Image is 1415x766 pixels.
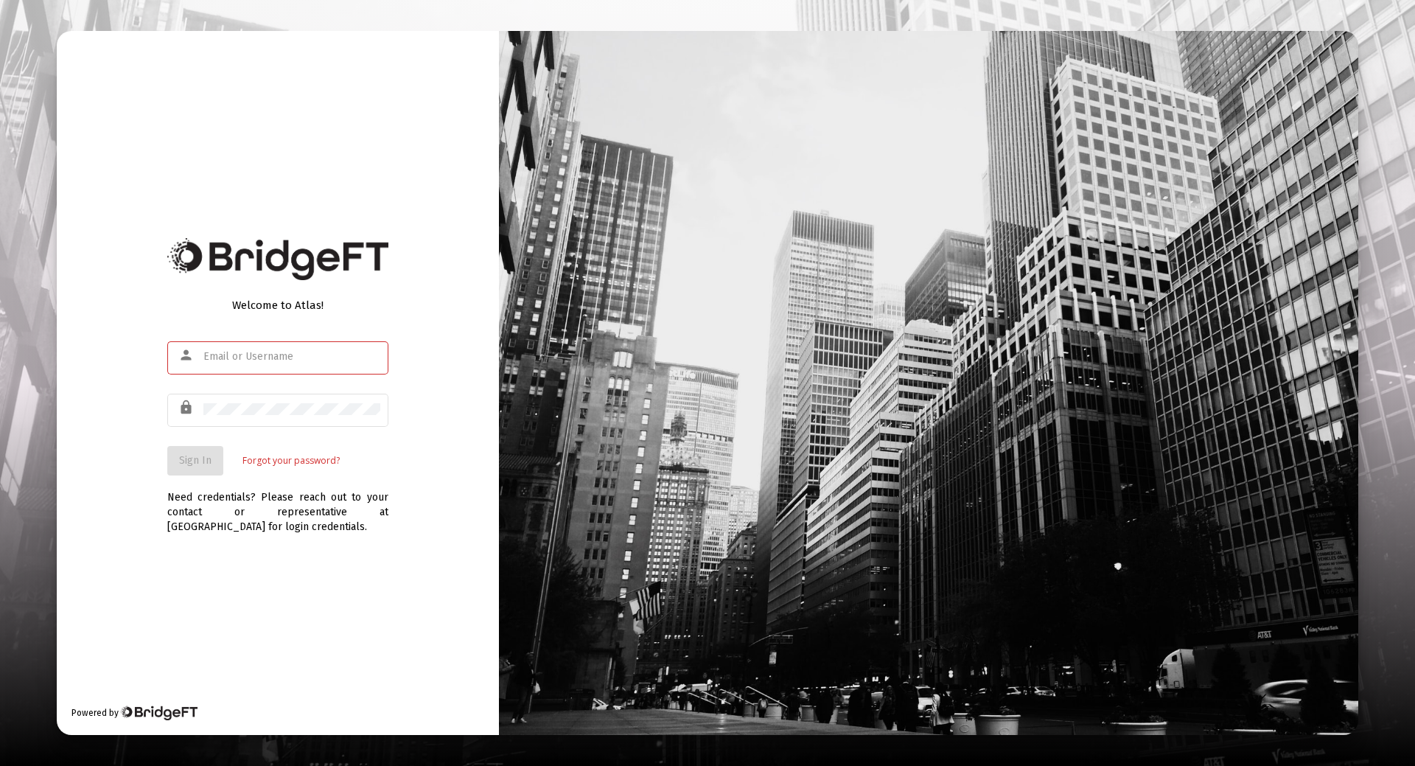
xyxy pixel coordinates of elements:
div: Welcome to Atlas! [167,298,388,313]
img: Bridge Financial Technology Logo [120,706,198,720]
mat-icon: person [178,347,196,364]
button: Sign In [167,446,223,476]
span: Sign In [179,454,212,467]
input: Email or Username [203,351,380,363]
div: Need credentials? Please reach out to your contact or representative at [GEOGRAPHIC_DATA] for log... [167,476,388,535]
mat-icon: lock [178,399,196,417]
a: Forgot your password? [242,453,340,468]
img: Bridge Financial Technology Logo [167,238,388,280]
div: Powered by [71,706,198,720]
